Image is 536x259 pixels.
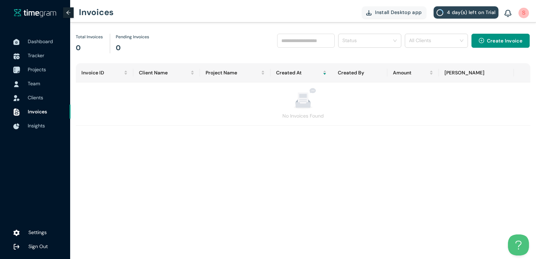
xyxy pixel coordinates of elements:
span: Settings [28,229,47,235]
img: ProjectIcon [13,67,20,74]
span: Install Desktop app [375,8,422,16]
span: Sign Out [28,243,48,250]
h1: 0 [76,42,81,53]
h1: Invoices [79,2,114,23]
span: Created At [276,69,321,77]
th: [PERSON_NAME] [439,63,514,82]
th: Amount [387,63,439,82]
span: arrow-left [66,10,71,15]
th: Client Name [133,63,200,82]
img: UserIcon [518,8,529,18]
img: timegram [14,9,56,17]
div: No Invoices Found [84,112,522,120]
iframe: Toggle Customer Support [508,234,529,255]
span: Insights [28,122,45,129]
span: Amount [393,69,428,77]
th: Project Name [200,63,270,82]
span: Dashboard [28,38,53,45]
span: plus-circle [479,38,484,44]
img: TimeTrackerIcon [13,53,20,59]
h1: Pending Invoices [116,34,149,40]
th: Created By [332,63,387,82]
img: InvoiceIcon [13,95,20,101]
h1: Total Invoices [76,34,103,40]
img: settings.78e04af822cf15d41b38c81147b09f22.svg [13,230,20,237]
span: Invoices [28,108,47,115]
img: InvoiceIcon [13,108,20,116]
h1: 0 [116,42,149,53]
img: logOut.ca60ddd252d7bab9102ea2608abe0238.svg [13,244,20,250]
img: BellIcon [504,10,511,18]
span: Invoice ID [81,69,122,77]
img: InsightsIcon [13,123,20,129]
span: Tracker [28,52,44,59]
span: Create Invoice [487,37,522,45]
span: Project Name [206,69,260,77]
a: timegram [14,8,56,17]
th: Invoice ID [76,63,133,82]
span: 4 day(s) left on Trial [447,8,496,16]
span: Client Name [139,69,189,77]
button: Install Desktop app [362,6,427,19]
button: 4 day(s) left on Trial [434,6,498,19]
span: Projects [28,66,46,73]
button: plus-circleCreate Invoice [471,34,530,48]
img: UserIcon [13,81,20,87]
span: Team [28,80,40,87]
span: Clients [28,94,43,101]
img: DashboardIcon [13,39,20,45]
img: DownloadApp [366,10,371,15]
